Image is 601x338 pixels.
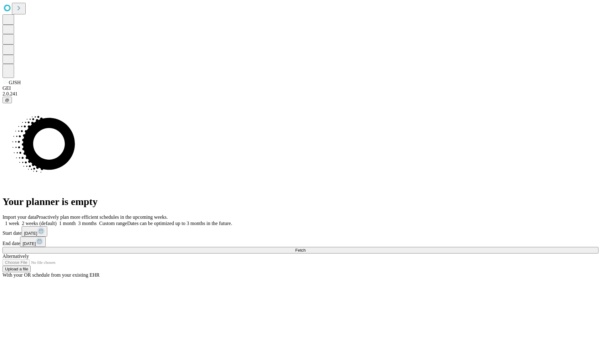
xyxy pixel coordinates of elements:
span: [DATE] [24,231,37,236]
div: Start date [3,226,598,237]
button: Upload a file [3,266,31,272]
span: 3 months [78,221,97,226]
span: With your OR schedule from your existing EHR [3,272,100,278]
span: Dates can be optimized up to 3 months in the future. [127,221,232,226]
button: [DATE] [20,237,46,247]
span: Import your data [3,214,36,220]
span: GJSH [9,80,21,85]
span: 2 weeks (default) [22,221,57,226]
span: Fetch [295,248,306,253]
div: GEI [3,85,598,91]
div: End date [3,237,598,247]
div: 2.0.241 [3,91,598,97]
button: @ [3,97,12,103]
span: Alternatively [3,253,29,259]
h1: Your planner is empty [3,196,598,207]
span: @ [5,98,9,102]
span: 1 month [59,221,76,226]
button: [DATE] [22,226,47,237]
span: [DATE] [23,241,36,246]
span: Proactively plan more efficient schedules in the upcoming weeks. [36,214,168,220]
span: 1 week [5,221,19,226]
span: Custom range [99,221,127,226]
button: Fetch [3,247,598,253]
